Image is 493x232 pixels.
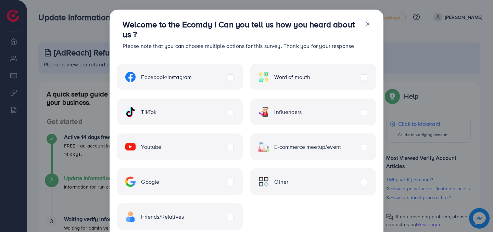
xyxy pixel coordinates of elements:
[141,143,161,151] span: Youtube
[141,73,192,81] span: Facebook/Instagram
[258,177,269,187] img: ic-other.99c3e012.svg
[274,143,341,151] span: E-commerce meetup/event
[274,178,288,186] span: Other
[258,107,269,117] img: ic-influencers.a620ad43.svg
[125,211,136,222] img: ic-freind.8e9a9d08.svg
[274,108,302,116] span: Influencers
[125,107,136,117] img: ic-tiktok.4b20a09a.svg
[125,177,136,187] img: ic-google.5bdd9b68.svg
[123,20,359,39] h3: Welcome to the Ecomdy ! Can you tell us how you heard about us ?
[141,178,159,186] span: Google
[258,142,269,152] img: ic-ecommerce.d1fa3848.svg
[274,73,310,81] span: Word of mouth
[125,72,136,82] img: ic-facebook.134605ef.svg
[125,142,136,152] img: ic-youtube.715a0ca2.svg
[141,213,184,221] span: Friends/Relatives
[123,42,359,50] p: Please note that you can choose multiple options for this survey. Thank you for your response
[141,108,156,116] span: TikTok
[258,72,269,82] img: ic-word-of-mouth.a439123d.svg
